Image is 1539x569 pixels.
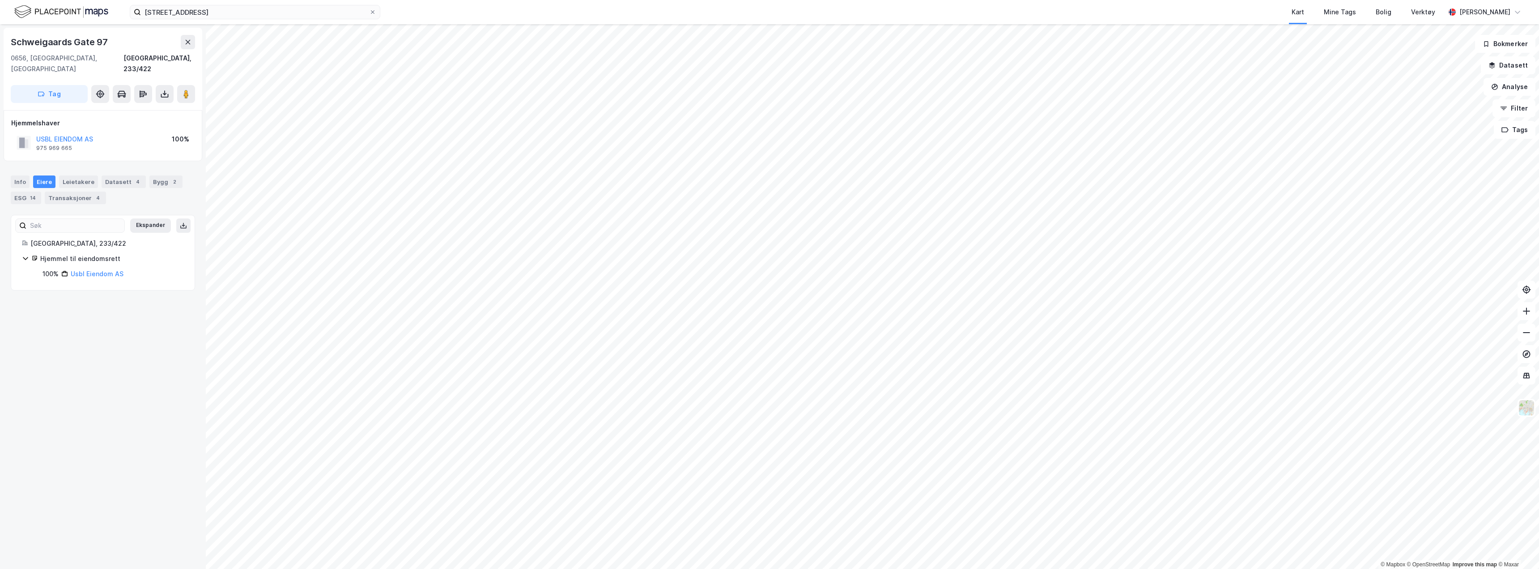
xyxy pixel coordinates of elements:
div: Verktøy [1411,7,1435,17]
iframe: Chat Widget [1494,526,1539,569]
img: logo.f888ab2527a4732fd821a326f86c7f29.svg [14,4,108,20]
div: Hjemmel til eiendomsrett [40,253,184,264]
div: 4 [94,193,102,202]
button: Tags [1494,121,1535,139]
a: OpenStreetMap [1407,561,1450,568]
div: Datasett [102,175,146,188]
div: 975 969 665 [36,145,72,152]
img: Z [1518,399,1535,416]
button: Bokmerker [1475,35,1535,53]
button: Ekspander [130,218,171,233]
div: ESG [11,192,41,204]
div: [PERSON_NAME] [1459,7,1510,17]
button: Filter [1492,99,1535,117]
div: Kart [1292,7,1304,17]
div: 4 [133,177,142,186]
input: Søk på adresse, matrikkel, gårdeiere, leietakere eller personer [141,5,369,19]
div: Bolig [1376,7,1391,17]
button: Analyse [1484,78,1535,96]
div: Bygg [149,175,183,188]
div: Schweigaards Gate 97 [11,35,110,49]
div: [GEOGRAPHIC_DATA], 233/422 [30,238,184,249]
button: Datasett [1481,56,1535,74]
button: Tag [11,85,88,103]
input: Søk [26,219,124,232]
div: Mine Tags [1324,7,1356,17]
a: Usbl Eiendom AS [71,270,123,278]
div: Transaksjoner [45,192,106,204]
div: 100% [172,134,189,145]
div: [GEOGRAPHIC_DATA], 233/422 [123,53,195,74]
div: Eiere [33,175,55,188]
a: Mapbox [1381,561,1405,568]
div: 2 [170,177,179,186]
div: Info [11,175,30,188]
div: Leietakere [59,175,98,188]
div: Hjemmelshaver [11,118,195,128]
a: Improve this map [1453,561,1497,568]
div: 0656, [GEOGRAPHIC_DATA], [GEOGRAPHIC_DATA] [11,53,123,74]
div: 100% [43,269,59,279]
div: 14 [28,193,38,202]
